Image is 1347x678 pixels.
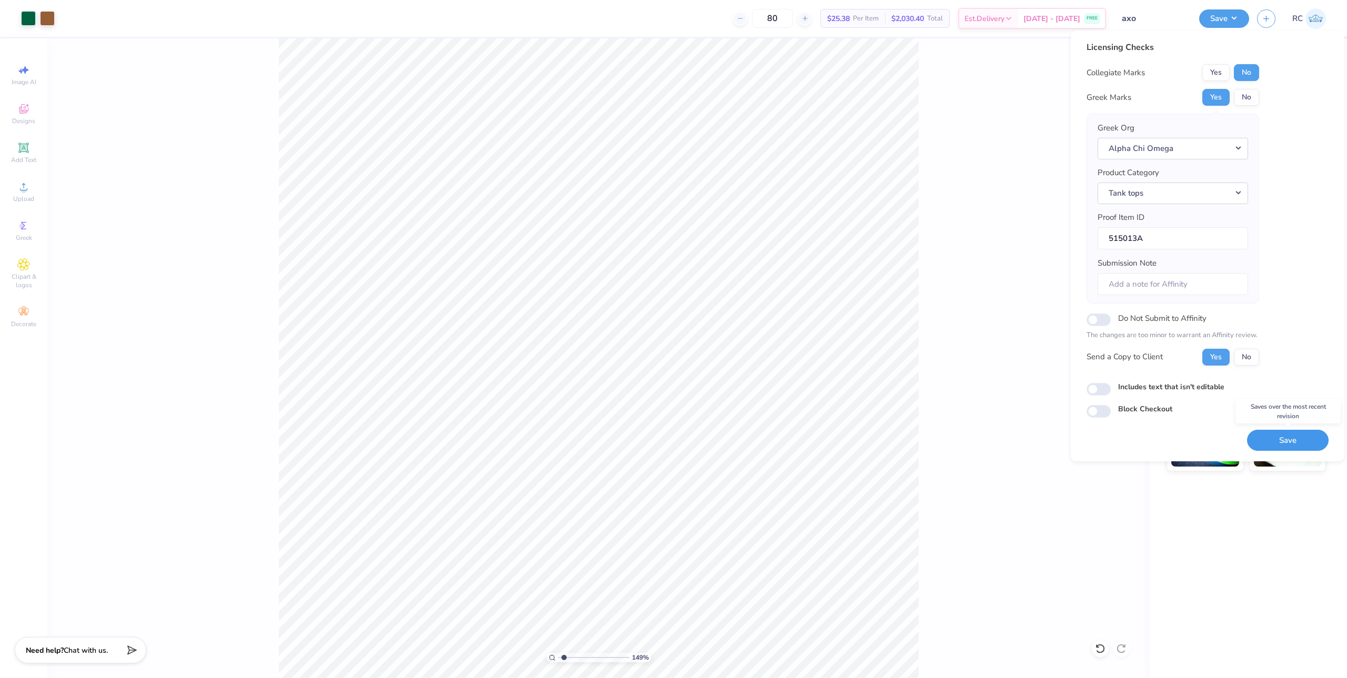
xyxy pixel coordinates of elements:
[891,13,924,24] span: $2,030.40
[1098,273,1248,296] input: Add a note for Affinity
[1202,89,1230,106] button: Yes
[1114,8,1191,29] input: Untitled Design
[1087,41,1259,54] div: Licensing Checks
[1087,351,1163,363] div: Send a Copy to Client
[13,195,34,203] span: Upload
[1087,92,1131,104] div: Greek Marks
[1235,399,1341,423] div: Saves over the most recent revision
[11,156,36,164] span: Add Text
[1202,349,1230,366] button: Yes
[1098,167,1159,179] label: Product Category
[1118,311,1207,325] label: Do Not Submit to Affinity
[1087,330,1259,341] p: The changes are too minor to warrant an Affinity review.
[752,9,793,28] input: – –
[827,13,850,24] span: $25.38
[1199,9,1249,28] button: Save
[1098,211,1144,224] label: Proof Item ID
[853,13,879,24] span: Per Item
[1118,403,1172,414] label: Block Checkout
[5,272,42,289] span: Clipart & logos
[1098,138,1248,159] button: Alpha Chi Omega
[12,117,35,125] span: Designs
[1202,64,1230,81] button: Yes
[12,78,36,86] span: Image AI
[11,320,36,328] span: Decorate
[1247,430,1329,451] button: Save
[1292,13,1303,25] span: RC
[64,645,108,655] span: Chat with us.
[964,13,1004,24] span: Est. Delivery
[632,653,649,662] span: 149 %
[16,234,32,242] span: Greek
[1234,89,1259,106] button: No
[26,645,64,655] strong: Need help?
[1234,349,1259,366] button: No
[1292,8,1326,29] a: RC
[927,13,943,24] span: Total
[1023,13,1080,24] span: [DATE] - [DATE]
[1098,122,1134,134] label: Greek Org
[1305,8,1326,29] img: Rio Cabojoc
[1087,15,1098,22] span: FREE
[1098,257,1157,269] label: Submission Note
[1087,67,1145,79] div: Collegiate Marks
[1234,64,1259,81] button: No
[1098,183,1248,204] button: Tank tops
[1118,381,1224,392] label: Includes text that isn't editable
